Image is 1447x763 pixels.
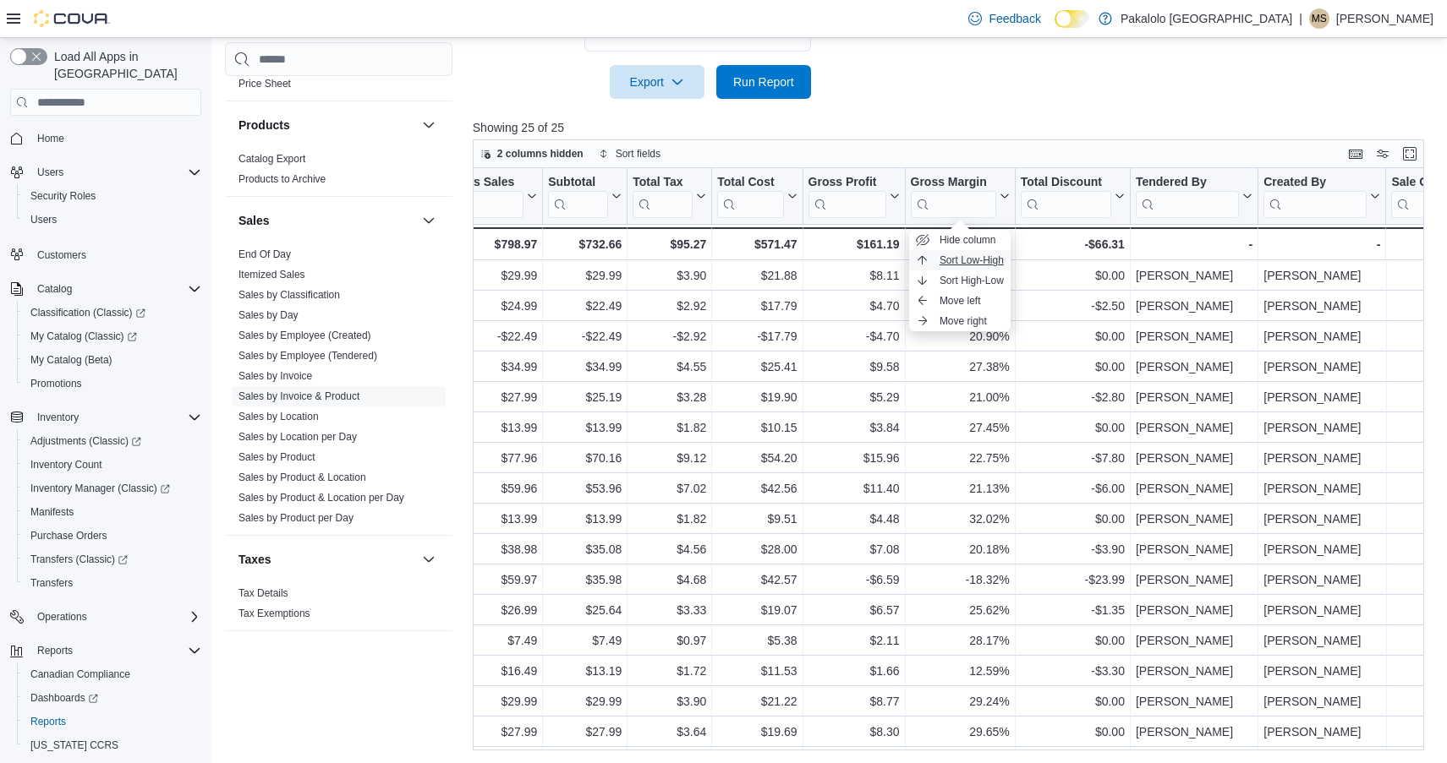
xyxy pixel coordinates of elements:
div: -$2.80 [1021,387,1125,407]
a: My Catalog (Beta) [24,350,119,370]
div: $6.57 [808,600,899,620]
span: Reports [30,640,201,661]
span: Promotions [30,377,82,390]
button: Keyboard shortcuts [1346,144,1366,164]
a: Sales by Product [238,451,315,463]
div: 22.75% [910,448,1009,468]
button: Purchase Orders [17,524,208,548]
button: Total Tax [633,175,706,218]
div: -18.32% [910,570,1009,590]
div: $8.11 [808,265,899,286]
button: Subtotal [548,175,622,218]
p: | [1299,8,1302,29]
button: Promotions [17,372,208,395]
button: Transfers [17,571,208,595]
a: Adjustments (Classic) [17,429,208,453]
button: Manifests [17,500,208,524]
a: Inventory Manager (Classic) [17,477,208,500]
a: End Of Day [238,248,291,260]
button: Display options [1373,144,1393,164]
div: $4.68 [633,570,706,590]
div: $29.99 [446,265,537,286]
div: [PERSON_NAME] [1263,357,1380,377]
h3: Products [238,117,290,134]
div: Total Discount [1021,175,1111,191]
div: -$22.49 [446,326,537,346]
span: Inventory Count [30,458,102,471]
a: Sales by Employee (Tendered) [238,350,377,362]
div: [PERSON_NAME] [1136,509,1252,529]
div: $13.99 [548,417,622,438]
div: [PERSON_NAME] [1263,539,1380,559]
div: $571.47 [717,234,797,254]
div: [PERSON_NAME] [1136,570,1252,590]
div: Gross Profit [808,175,885,191]
span: Washington CCRS [24,735,201,755]
div: [PERSON_NAME] [1263,570,1380,590]
span: Inventory Manager (Classic) [24,478,201,499]
span: Reports [30,715,66,728]
span: Manifests [30,505,74,519]
a: Users [24,210,63,230]
span: Classification (Classic) [24,302,201,323]
span: Run Report [733,74,794,90]
div: -$7.80 [1021,448,1125,468]
button: Created By [1263,175,1380,218]
div: -$66.31 [1021,234,1125,254]
div: $13.99 [446,417,537,438]
button: Sort fields [592,144,667,164]
div: $2.92 [633,296,706,316]
div: $54.20 [717,448,797,468]
div: $25.41 [717,357,797,377]
a: Inventory Manager (Classic) [24,478,177,499]
div: $34.99 [548,357,622,377]
span: MS [1312,8,1327,29]
a: My Catalog (Classic) [17,324,208,348]
div: [PERSON_NAME] [1136,357,1252,377]
div: [PERSON_NAME] [1136,417,1252,438]
div: $9.58 [808,357,899,377]
button: Inventory [30,407,85,428]
a: Sales by Classification [238,289,340,301]
button: My Catalog (Beta) [17,348,208,372]
div: Tendered By [1136,175,1239,191]
div: Pricing [225,74,452,101]
a: [US_STATE] CCRS [24,735,125,755]
div: 32.02% [910,509,1009,529]
span: Canadian Compliance [30,668,130,681]
div: $17.79 [717,296,797,316]
div: $19.07 [717,600,797,620]
a: Manifests [24,502,80,522]
div: -$6.00 [1021,478,1125,499]
span: Purchase Orders [30,529,107,542]
div: $4.48 [808,509,899,529]
div: $1.82 [633,417,706,438]
a: Classification (Classic) [24,302,152,323]
a: Adjustments (Classic) [24,431,148,451]
a: Inventory Count [24,455,109,475]
button: Catalog [3,277,208,301]
a: Itemized Sales [238,269,305,281]
a: Sales by Location per Day [238,431,357,443]
button: Hide column [909,230,1011,250]
span: Catalog [30,279,201,299]
span: Promotions [24,373,201,394]
span: Transfers (Classic) [24,549,201,570]
div: $3.84 [808,417,899,438]
div: $161.19 [808,234,899,254]
span: Users [24,210,201,230]
div: -$2.92 [633,326,706,346]
span: Inventory [37,411,79,424]
div: $42.57 [717,570,797,590]
div: $798.97 [446,234,537,254]
a: Feedback [962,2,1047,35]
a: Sales by Invoice & Product [238,390,359,402]
button: Users [3,161,208,184]
span: Move right [940,314,987,328]
span: Move left [940,294,981,308]
span: 2 columns hidden [497,147,584,161]
a: Sales by Product & Location [238,471,366,483]
span: Security Roles [24,186,201,206]
button: Reports [3,639,208,662]
div: [PERSON_NAME] [1263,478,1380,499]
